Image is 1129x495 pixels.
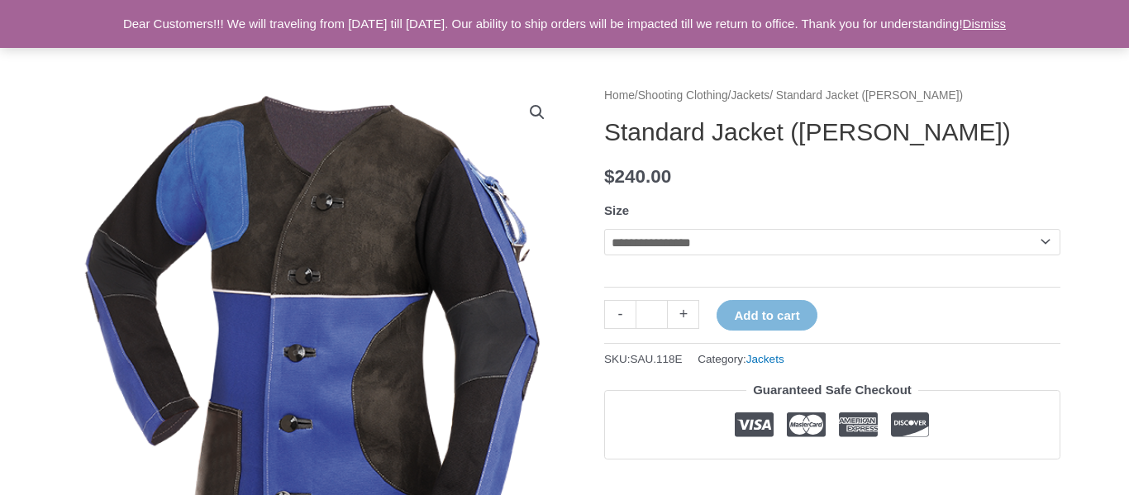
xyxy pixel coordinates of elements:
[604,89,635,102] a: Home
[604,349,683,369] span: SKU:
[746,378,918,402] legend: Guaranteed Safe Checkout
[604,166,615,187] span: $
[604,85,1060,107] nav: Breadcrumb
[604,300,636,329] a: -
[698,349,784,369] span: Category:
[668,300,699,329] a: +
[604,472,1060,492] iframe: Customer reviews powered by Trustpilot
[604,166,671,187] bdi: 240.00
[731,89,769,102] a: Jackets
[963,17,1007,31] a: Dismiss
[522,98,552,127] a: View full-screen image gallery
[631,353,683,365] span: SAU.118E
[638,89,728,102] a: Shooting Clothing
[746,353,784,365] a: Jackets
[604,203,629,217] label: Size
[717,300,817,331] button: Add to cart
[636,300,668,329] input: Product quantity
[604,117,1060,147] h1: Standard Jacket ([PERSON_NAME])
